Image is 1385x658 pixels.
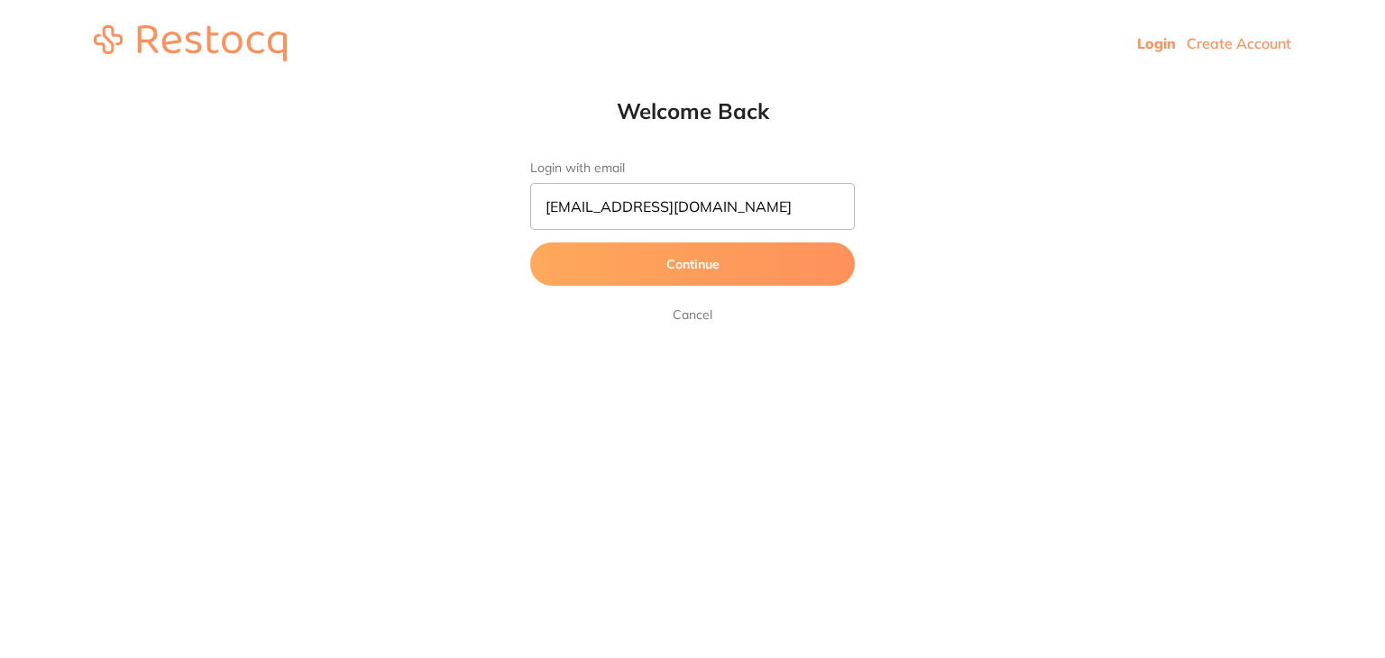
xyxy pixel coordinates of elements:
[94,25,287,61] img: restocq_logo.svg
[494,97,891,124] h1: Welcome Back
[530,160,855,176] label: Login with email
[530,242,855,286] button: Continue
[1137,34,1176,52] a: Login
[1187,34,1291,52] a: Create Account
[669,304,716,325] a: Cancel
